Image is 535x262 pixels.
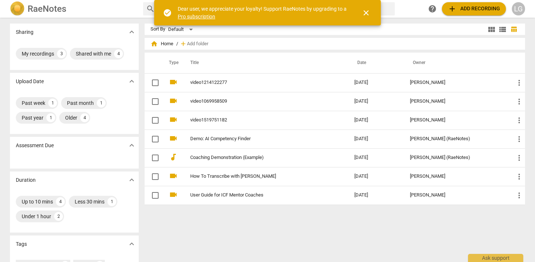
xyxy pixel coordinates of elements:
[178,14,215,20] a: Pro subscription
[22,99,45,107] div: Past week
[22,198,53,205] div: Up to 10 mins
[515,78,524,87] span: more_vert
[190,136,328,142] a: Demo: AI Competency Finder
[127,176,136,184] span: expand_more
[348,130,404,148] td: [DATE]
[126,174,137,185] button: Show more
[515,135,524,144] span: more_vert
[362,8,371,17] span: close
[515,97,524,106] span: more_vert
[410,80,503,85] div: [PERSON_NAME]
[46,113,55,122] div: 1
[75,198,104,205] div: Less 30 mins
[169,190,178,199] span: videocam
[176,41,178,47] span: /
[67,99,94,107] div: Past month
[497,24,508,35] button: List view
[16,78,44,85] p: Upload Date
[410,155,503,160] div: [PERSON_NAME] (RaeNotes)
[515,116,524,125] span: more_vert
[190,192,328,198] a: User Guide for ICF Mentor Coaches
[468,254,523,262] div: Ask support
[187,41,208,47] span: Add folder
[169,153,178,162] span: audiotrack
[448,4,457,13] span: add
[404,53,509,73] th: Owner
[510,26,517,33] span: table_chart
[126,238,137,249] button: Show more
[127,240,136,248] span: expand_more
[181,53,348,73] th: Title
[442,2,506,15] button: Upload
[76,50,111,57] div: Shared with me
[168,24,195,35] div: Default
[512,2,525,15] button: LG
[54,212,63,221] div: 2
[169,96,178,105] span: videocam
[486,24,497,35] button: Tile view
[348,167,404,186] td: [DATE]
[410,117,503,123] div: [PERSON_NAME]
[10,1,25,16] img: Logo
[515,172,524,181] span: more_vert
[163,53,181,73] th: Type
[16,240,27,248] p: Tags
[16,142,54,149] p: Assessment Due
[126,26,137,38] button: Show more
[169,171,178,180] span: videocam
[190,155,328,160] a: Coaching Demonstration (Example)
[107,197,116,206] div: 1
[80,113,89,122] div: 4
[348,148,404,167] td: [DATE]
[127,28,136,36] span: expand_more
[28,4,66,14] h2: RaeNotes
[190,174,328,179] a: How To Transcribe with [PERSON_NAME]
[348,186,404,205] td: [DATE]
[348,111,404,130] td: [DATE]
[487,25,496,34] span: view_module
[169,78,178,86] span: videocam
[169,134,178,143] span: videocam
[357,4,375,22] button: Close
[515,153,524,162] span: more_vert
[180,40,187,47] span: add
[190,99,328,104] a: video1069958509
[127,77,136,86] span: expand_more
[498,25,507,34] span: view_list
[22,50,54,57] div: My recordings
[190,117,328,123] a: video1519751182
[169,115,178,124] span: videocam
[410,192,503,198] div: [PERSON_NAME]
[16,176,36,184] p: Duration
[163,8,172,17] span: check_circle
[22,213,51,220] div: Under 1 hour
[348,53,404,73] th: Date
[65,114,77,121] div: Older
[348,92,404,111] td: [DATE]
[508,24,519,35] button: Table view
[16,28,33,36] p: Sharing
[97,99,106,107] div: 1
[190,80,328,85] a: video1214122277
[410,136,503,142] div: [PERSON_NAME] (RaeNotes)
[22,114,43,121] div: Past year
[410,99,503,104] div: [PERSON_NAME]
[127,141,136,150] span: expand_more
[56,197,65,206] div: 4
[515,191,524,200] span: more_vert
[410,174,503,179] div: [PERSON_NAME]
[448,4,500,13] span: Add recording
[178,5,348,20] div: Dear user, we appreciate your loyalty! Support RaeNotes by upgrading to a
[114,49,123,58] div: 4
[150,40,173,47] span: Home
[126,76,137,87] button: Show more
[150,26,165,32] div: Sort By
[10,1,137,16] a: LogoRaeNotes
[48,99,57,107] div: 1
[150,40,158,47] span: home
[126,140,137,151] button: Show more
[428,4,437,13] span: help
[57,49,66,58] div: 3
[426,2,439,15] a: Help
